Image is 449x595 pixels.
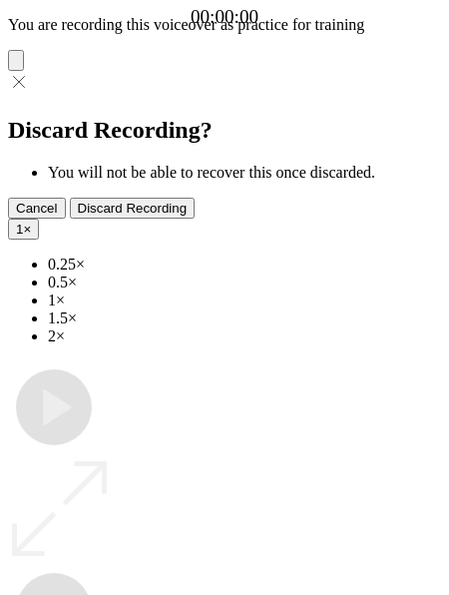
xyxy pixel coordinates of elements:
span: 1 [16,222,23,237]
li: 1× [48,292,441,309]
button: 1× [8,219,39,240]
button: Cancel [8,198,66,219]
li: 1.5× [48,309,441,327]
h2: Discard Recording? [8,117,441,144]
button: Discard Recording [70,198,196,219]
li: You will not be able to recover this once discarded. [48,164,441,182]
li: 0.25× [48,256,441,274]
p: You are recording this voiceover as practice for training [8,16,441,34]
li: 0.5× [48,274,441,292]
li: 2× [48,327,441,345]
a: 00:00:00 [191,6,258,28]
